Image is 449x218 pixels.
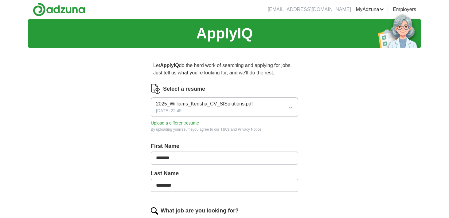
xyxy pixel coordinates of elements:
p: Let do the hard work of searching and applying for jobs. Just tell us what you're looking for, an... [151,59,298,79]
button: Upload a differentresume [151,120,199,126]
img: Adzuna logo [33,2,85,16]
span: [DATE] 22:45 [156,108,182,114]
img: search.png [151,207,158,215]
span: 2025_Williams_Kerisha_CV_SISolutions.pdf [156,100,253,108]
img: CV Icon [151,84,161,94]
strong: ApplyIQ [160,63,179,68]
a: Privacy Notice [238,127,261,132]
div: By uploading your resume you agree to our and . [151,127,298,132]
h1: ApplyIQ [196,22,253,45]
label: What job are you looking for? [161,207,239,215]
a: Employers [393,6,416,13]
label: Last Name [151,169,298,178]
label: Select a resume [163,85,205,93]
label: First Name [151,142,298,150]
li: [EMAIL_ADDRESS][DOMAIN_NAME] [268,6,351,13]
button: 2025_Williams_Kerisha_CV_SISolutions.pdf[DATE] 22:45 [151,97,298,117]
a: MyAdzuna [356,6,384,13]
a: T&Cs [221,127,230,132]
